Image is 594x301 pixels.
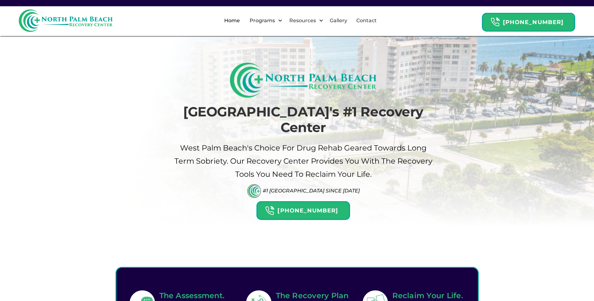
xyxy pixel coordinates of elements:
div: Resources [288,17,318,24]
strong: [PHONE_NUMBER] [503,19,564,26]
a: Contact [353,11,380,31]
img: North Palm Beach Recovery Logo (Rectangle) [230,63,377,98]
div: Programs [244,11,284,31]
div: Resources [284,11,325,31]
div: #1 [GEOGRAPHIC_DATA] Since [DATE] [263,188,360,194]
img: Header Calendar Icons [265,206,274,216]
p: West palm beach's Choice For drug Rehab Geared Towards Long term sobriety. Our Recovery Center pr... [173,141,433,181]
strong: [PHONE_NUMBER] [277,207,338,214]
div: Programs [248,17,276,24]
a: Home [220,11,244,31]
img: Header Calendar Icons [490,17,500,27]
a: Header Calendar Icons[PHONE_NUMBER] [482,10,575,32]
a: Gallery [326,11,351,31]
a: Header Calendar Icons[PHONE_NUMBER] [256,198,350,220]
h1: [GEOGRAPHIC_DATA]'s #1 Recovery Center [173,104,433,135]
